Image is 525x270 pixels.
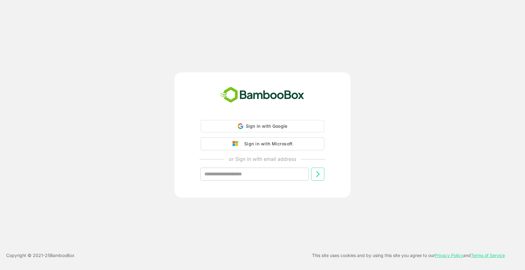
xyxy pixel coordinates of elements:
button: Sign in with Microsoft [201,137,324,150]
div: Sign in with Google [201,120,324,132]
img: google [233,141,241,147]
span: Sign in with Google [246,123,288,129]
a: Privacy Policy [435,253,463,258]
p: or Sign in with email address [229,155,296,163]
a: Terms of Service [471,253,505,258]
p: This site uses cookies and by using this site you agree to our and [312,252,505,259]
div: Sign in with Microsoft [241,140,292,148]
img: bamboobox [217,85,308,105]
p: Copyright © 2021- 25 BambooBox [6,252,75,259]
